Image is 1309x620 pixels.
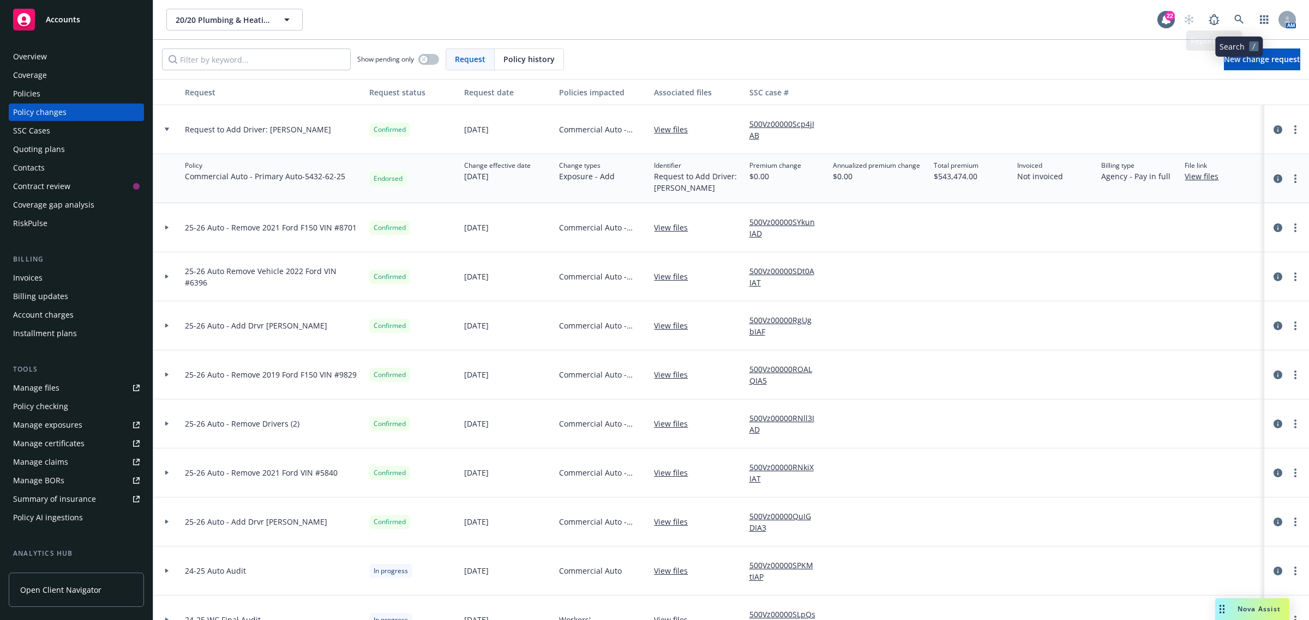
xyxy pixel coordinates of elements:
span: Commercial Auto - Primary Auto [559,467,645,478]
a: Report a Bug [1203,9,1225,31]
span: New change request [1224,54,1300,64]
span: Not invoiced [1017,171,1063,182]
div: Coverage gap analysis [13,196,94,214]
div: Contacts [13,159,45,177]
button: Request [181,79,365,105]
div: Tools [9,364,144,375]
div: Toggle Row Expanded [153,350,181,399]
div: Manage BORs [13,472,64,489]
div: Overview [13,48,47,65]
a: more [1289,270,1302,283]
div: Manage files [13,379,59,397]
a: Policy checking [9,398,144,415]
span: Request to Add Driver: [PERSON_NAME] [654,171,740,193]
div: Installment plans [13,325,77,342]
input: Filter by keyword... [162,48,351,70]
a: circleInformation [1271,368,1284,381]
span: Confirmed [374,272,406,282]
div: Toggle Row Expanded [153,154,181,203]
a: View files [654,222,696,233]
span: Open Client Navigator [20,584,101,595]
span: 20/20 Plumbing & Heating, Inc. [176,14,270,26]
a: more [1289,172,1302,185]
a: Invoices [9,269,144,287]
a: 500Vz00000SPKMtIAP [749,560,825,582]
a: Switch app [1253,9,1275,31]
div: Policies [13,85,40,102]
div: Analytics hub [9,548,144,559]
a: 500Vz00000ROALQIA5 [749,363,825,386]
a: Manage BORs [9,472,144,489]
span: In progress [374,566,408,576]
a: 500Vz00000SYkunIAD [749,216,825,239]
a: Contacts [9,159,144,177]
span: Confirmed [374,419,406,429]
div: Toggle Row Expanded [153,105,181,154]
a: circleInformation [1271,270,1284,283]
a: circleInformation [1271,564,1284,578]
span: Total premium [934,161,978,171]
a: more [1289,221,1302,234]
div: Toggle Row Expanded [153,203,181,252]
div: Billing updates [13,288,68,305]
span: Request [455,53,485,65]
button: Nova Assist [1215,598,1289,620]
a: View files [654,565,696,576]
div: Policy checking [13,398,68,415]
span: 25-26 Auto - Remove 2019 Ford F150 VIN #9829 [185,369,357,380]
div: Contract review [13,178,70,195]
a: Manage certificates [9,435,144,452]
a: View files [1185,171,1227,182]
a: Overview [9,48,144,65]
a: Manage exposures [9,416,144,434]
a: circleInformation [1271,319,1284,332]
span: Change types [559,161,615,171]
div: Policy AI ingestions [13,509,83,526]
span: 24-25 Auto Audit [185,565,246,576]
div: Invoices [13,269,43,287]
span: [DATE] [464,222,489,233]
span: Policy [185,161,345,171]
a: View files [654,418,696,429]
span: [DATE] [464,418,489,429]
span: Commercial Auto - Primary Auto [559,320,645,331]
span: Commercial Auto - Primary Auto [559,222,645,233]
button: 20/20 Plumbing & Heating, Inc. [166,9,303,31]
a: Start snowing [1178,9,1200,31]
a: SSC Cases [9,122,144,139]
span: [DATE] [464,271,489,282]
a: Search [1228,9,1250,31]
span: [DATE] [464,320,489,331]
button: Request date [460,79,555,105]
a: RiskPulse [9,215,144,232]
span: Commercial Auto - Primary Auto [559,271,645,282]
div: Quoting plans [13,141,65,158]
div: Manage exposures [13,416,82,434]
span: [DATE] [464,124,489,135]
span: Accounts [46,15,80,24]
span: File link [1185,161,1227,171]
span: Request to Add Driver: [PERSON_NAME] [185,124,331,135]
span: Identifier [654,161,740,171]
a: Quoting plans [9,141,144,158]
span: Endorsed [374,174,403,184]
a: 500Vz00000QuIGDIA3 [749,510,825,533]
span: $543,474.00 [934,171,978,182]
button: Policies impacted [555,79,650,105]
a: 500Vz00000SDt0AIAT [749,265,825,288]
div: Request status [369,87,455,98]
a: Contract review [9,178,144,195]
a: circleInformation [1271,515,1284,528]
span: Confirmed [374,370,406,380]
a: circleInformation [1271,466,1284,479]
div: Loss summary generator [13,563,104,581]
span: [DATE] [464,467,489,478]
span: Annualized premium change [833,161,920,171]
span: [DATE] [464,369,489,380]
a: 500Vz00000RgUgbIAF [749,314,825,337]
div: Manage claims [13,453,68,471]
div: Manage certificates [13,435,85,452]
a: circleInformation [1271,123,1284,136]
span: Exposure - Add [559,171,615,182]
span: Confirmed [374,321,406,331]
